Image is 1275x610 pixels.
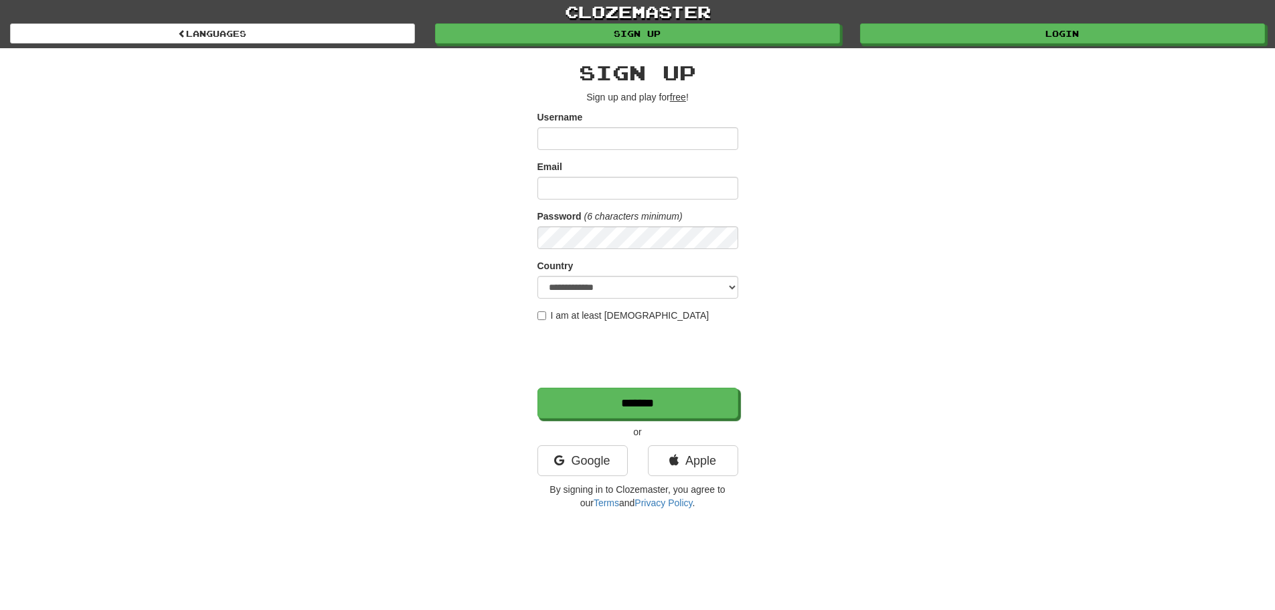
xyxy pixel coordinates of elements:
[537,309,709,322] label: I am at least [DEMOGRAPHIC_DATA]
[634,498,692,508] a: Privacy Policy
[648,445,738,476] a: Apple
[537,210,582,223] label: Password
[584,211,683,222] em: (6 characters minimum)
[537,425,738,439] p: or
[537,62,738,84] h2: Sign up
[537,259,574,273] label: Country
[670,92,686,102] u: free
[537,160,562,173] label: Email
[435,23,840,44] a: Sign up
[537,329,741,381] iframe: reCAPTCHA
[537,90,738,104] p: Sign up and play for !
[594,498,619,508] a: Terms
[537,445,628,476] a: Google
[10,23,415,44] a: Languages
[537,483,738,510] p: By signing in to Clozemaster, you agree to our and .
[860,23,1265,44] a: Login
[537,110,583,124] label: Username
[537,311,546,320] input: I am at least [DEMOGRAPHIC_DATA]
